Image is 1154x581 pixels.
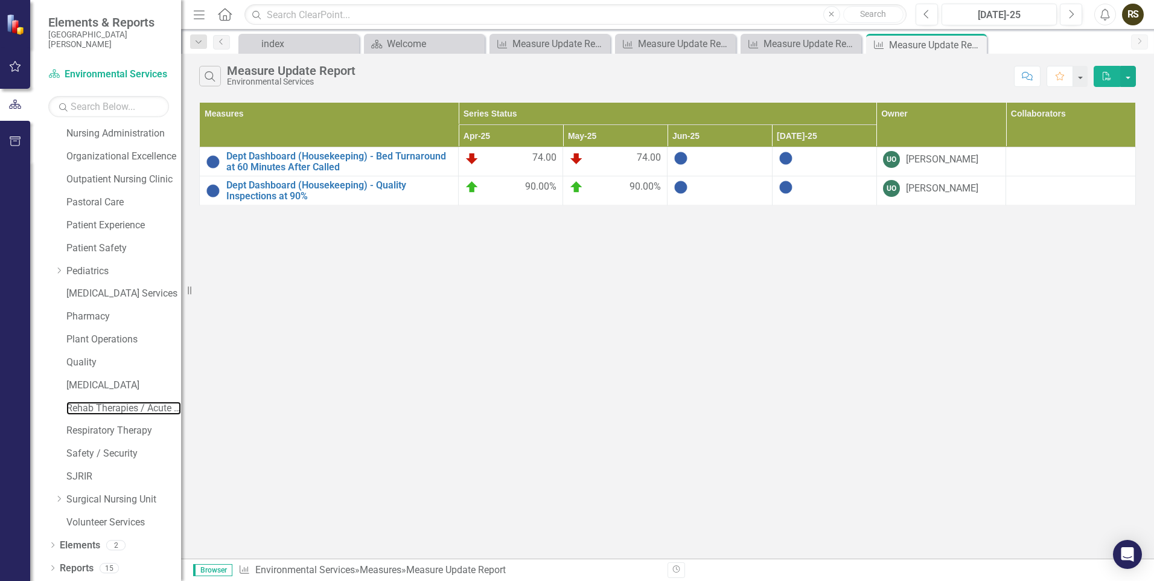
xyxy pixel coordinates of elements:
div: index [261,36,356,51]
div: Measure Update Report [227,64,355,77]
a: Nursing Administration [66,127,181,141]
a: Patient Safety [66,242,181,255]
a: Measures [360,564,401,576]
a: index [241,36,356,51]
a: Elements [60,539,100,553]
div: Measure Update Report [889,37,984,53]
a: Pastoral Care [66,196,181,210]
img: ClearPoint Strategy [6,14,27,35]
div: » » [238,563,658,577]
small: [GEOGRAPHIC_DATA][PERSON_NAME] [48,30,169,50]
a: Organizational Excellence [66,150,181,164]
a: Plant Operations [66,333,181,347]
a: [MEDICAL_DATA] [66,379,181,393]
img: No Information [674,151,688,165]
a: Pharmacy [66,310,181,324]
a: Pediatrics [66,265,181,278]
div: [PERSON_NAME] [906,182,978,196]
a: Reports [60,562,94,576]
div: 15 [100,563,119,573]
span: Elements & Reports [48,15,169,30]
span: 90.00% [525,180,556,194]
img: Below Plan [465,151,479,165]
a: Welcome [367,36,482,51]
div: Environmental Services [227,77,355,86]
a: Surgical Nursing Unit [66,493,181,507]
div: [DATE]-25 [946,8,1053,22]
a: Environmental Services [255,564,355,576]
a: Quality [66,356,181,370]
a: Outpatient Nursing Clinic [66,173,181,187]
div: UO [883,180,900,197]
img: No Information [779,180,793,194]
img: On Target [569,180,584,194]
div: 2 [106,540,126,550]
div: [PERSON_NAME] [906,153,978,167]
a: Respiratory Therapy [66,424,181,438]
input: Search ClearPoint... [244,4,907,25]
span: 74.00 [532,151,556,165]
div: UO [883,151,900,168]
a: Dept Dashboard (Housekeeping) - Quality Inspections at 90% [226,180,452,201]
span: Search [860,9,886,19]
span: 90.00% [630,180,661,194]
span: Browser [193,564,232,576]
img: On Target [465,180,479,194]
div: Open Intercom Messenger [1113,540,1142,569]
img: No Information [674,180,688,194]
img: Below Plan [569,151,584,165]
button: [DATE]-25 [942,4,1057,25]
div: Measure Update Report [406,564,506,576]
div: Measure Update Report [638,36,733,51]
img: No Information [206,184,220,198]
img: No Information [779,151,793,165]
div: Measure Update Report [763,36,858,51]
a: Safety / Security [66,447,181,461]
a: Measure Update Report [744,36,858,51]
a: [MEDICAL_DATA] Services [66,287,181,301]
input: Search Below... [48,96,169,117]
span: 74.00 [637,151,661,165]
div: Welcome [387,36,482,51]
a: Measure Update Report [493,36,607,51]
a: Dept Dashboard (Housekeeping) - Bed Turnaround at 60 Minutes After Called [226,151,452,172]
a: SJRIR [66,470,181,484]
div: Measure Update Report [512,36,607,51]
button: Search [843,6,904,23]
a: Environmental Services [48,68,169,82]
img: No Information [206,155,220,169]
button: RS [1122,4,1144,25]
a: Volunteer Services [66,516,181,530]
a: Patient Experience [66,219,181,233]
a: Measure Update Report [618,36,733,51]
a: Rehab Therapies / Acute Wound Care [66,402,181,416]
